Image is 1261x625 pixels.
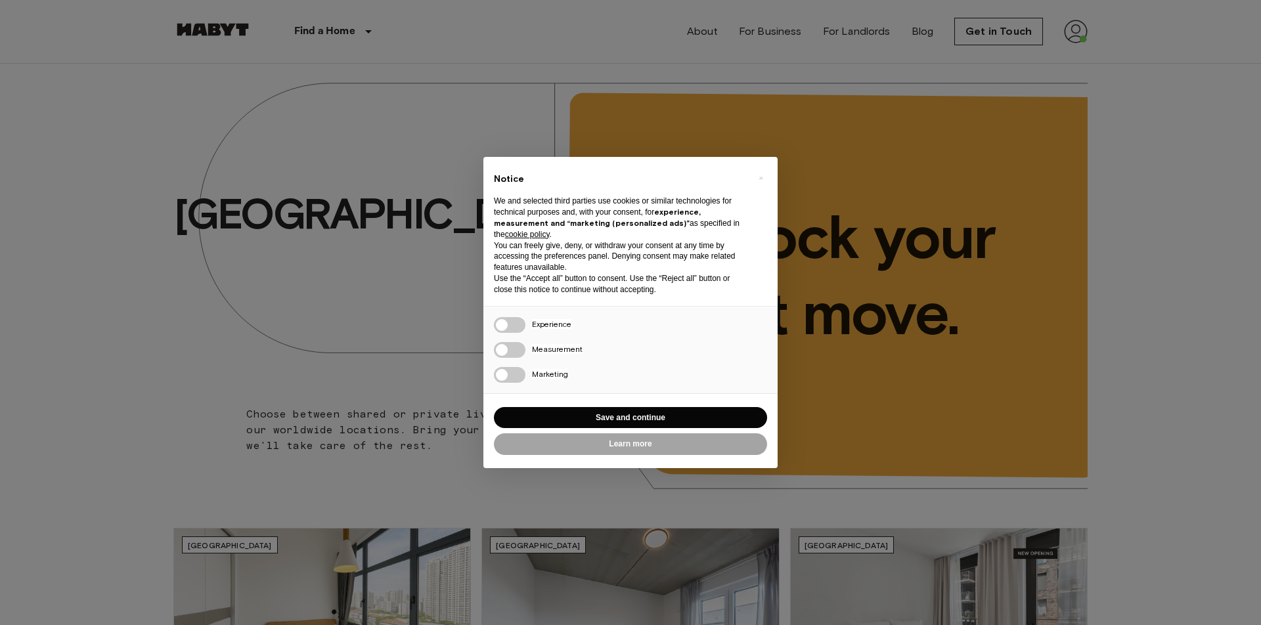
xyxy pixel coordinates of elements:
span: Measurement [532,344,583,354]
button: Close this notice [750,167,771,188]
strong: experience, measurement and “marketing (personalized ads)” [494,207,701,228]
button: Save and continue [494,407,767,429]
p: We and selected third parties use cookies or similar technologies for technical purposes and, wit... [494,196,746,240]
p: You can freely give, deny, or withdraw your consent at any time by accessing the preferences pane... [494,240,746,273]
p: Use the “Accept all” button to consent. Use the “Reject all” button or close this notice to conti... [494,273,746,295]
span: × [759,170,763,186]
button: Learn more [494,433,767,455]
a: cookie policy [505,230,550,239]
span: Experience [532,319,571,329]
h2: Notice [494,173,746,186]
span: Marketing [532,369,568,379]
